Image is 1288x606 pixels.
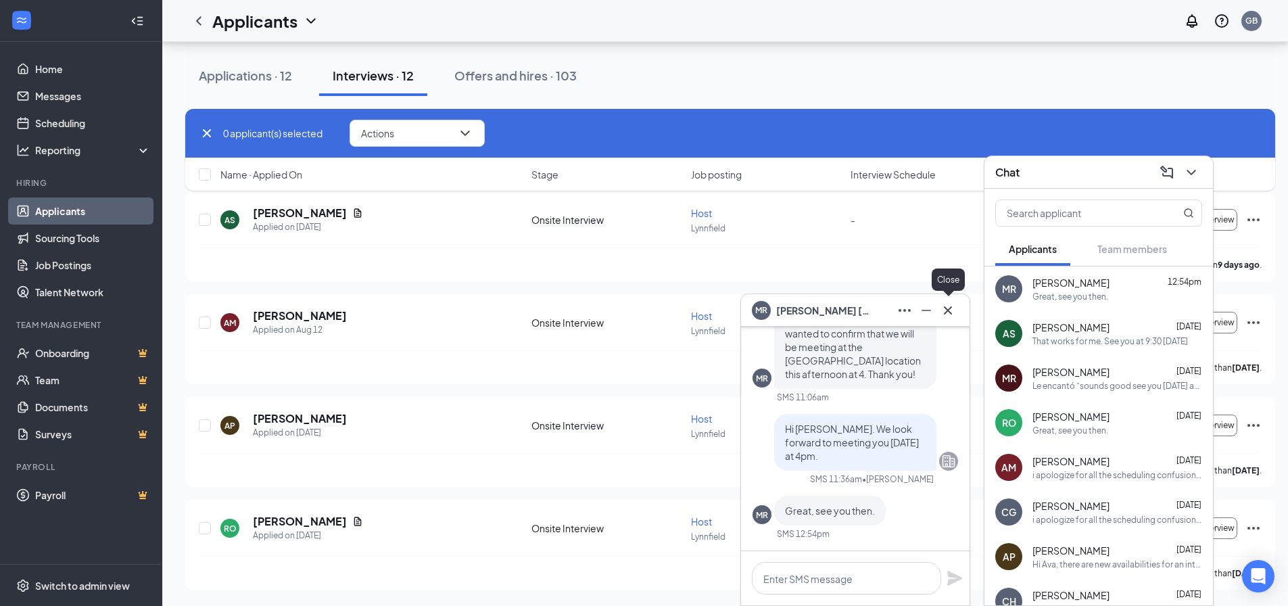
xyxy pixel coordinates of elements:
[691,413,712,425] span: Host
[361,129,394,138] span: Actions
[454,67,577,84] div: Offers and hires · 103
[1180,162,1202,183] button: ChevronDown
[35,225,151,252] a: Sourcing Tools
[1032,469,1202,481] div: i apologize for all the scheduling confusion. I was updating my calendar, and it deleted all my i...
[35,83,151,110] a: Messages
[1214,13,1230,29] svg: QuestionInfo
[253,411,347,426] h5: [PERSON_NAME]
[1176,544,1201,555] span: [DATE]
[1232,465,1260,475] b: [DATE]
[1002,282,1016,296] div: MR
[862,473,934,485] span: • [PERSON_NAME]
[1032,514,1202,526] div: i apologize for all the scheduling confusion. I was updating my calendar, and it deleted all my i...
[1032,276,1110,289] span: [PERSON_NAME]
[224,523,237,534] div: RO
[1156,162,1178,183] button: ComposeMessage
[253,426,347,440] div: Applied on [DATE]
[1245,314,1262,331] svg: Ellipses
[1176,500,1201,510] span: [DATE]
[1002,371,1016,385] div: MR
[303,13,319,29] svg: ChevronDown
[191,13,207,29] svg: ChevronLeft
[35,143,151,157] div: Reporting
[1176,321,1201,331] span: [DATE]
[16,319,148,331] div: Team Management
[691,531,842,542] p: Lynnfield
[457,125,473,141] svg: ChevronDown
[1032,365,1110,379] span: [PERSON_NAME]
[1032,410,1110,423] span: [PERSON_NAME]
[937,300,959,321] button: Cross
[691,310,712,322] span: Host
[352,208,363,218] svg: Document
[531,419,683,432] div: Onsite Interview
[1242,560,1274,592] div: Open Intercom Messenger
[253,323,347,337] div: Applied on Aug 12
[531,316,683,329] div: Onsite Interview
[915,300,937,321] button: Minimize
[1001,461,1016,474] div: AM
[1032,335,1188,347] div: That works for me. See you at 9:30 [DATE]
[1176,589,1201,599] span: [DATE]
[531,521,683,535] div: Onsite Interview
[777,528,830,540] div: SMS 12:54pm
[199,125,215,141] svg: Cross
[1032,454,1110,468] span: [PERSON_NAME]
[1176,455,1201,465] span: [DATE]
[352,516,363,527] svg: Document
[785,423,919,462] span: Hi [PERSON_NAME]. We look forward to meeting you [DATE] at 4pm.
[1032,380,1202,392] div: Le encantó “sounds good see you [DATE] at 2:45”
[947,570,963,586] svg: Plane
[1218,260,1260,270] b: 9 days ago
[35,55,151,83] a: Home
[1002,416,1016,429] div: RO
[16,461,148,473] div: Payroll
[785,287,921,380] span: Hi! This is [PERSON_NAME], I applied for the serving position at [GEOGRAPHIC_DATA]. I wanted to c...
[995,165,1020,180] h3: Chat
[16,579,30,592] svg: Settings
[253,206,347,220] h5: [PERSON_NAME]
[350,120,485,147] button: ActionsChevronDown
[918,302,934,319] svg: Minimize
[212,9,297,32] h1: Applicants
[1168,277,1201,287] span: 12:54pm
[35,279,151,306] a: Talent Network
[691,515,712,528] span: Host
[35,110,151,137] a: Scheduling
[1097,243,1167,255] span: Team members
[35,252,151,279] a: Job Postings
[1003,550,1016,563] div: AP
[35,579,130,592] div: Switch to admin view
[1176,411,1201,421] span: [DATE]
[35,367,151,394] a: TeamCrown
[1183,164,1199,181] svg: ChevronDown
[1183,208,1194,218] svg: MagnifyingGlass
[1245,417,1262,434] svg: Ellipses
[810,473,862,485] div: SMS 11:36am
[785,505,875,517] span: Great, see you then.
[16,143,30,157] svg: Analysis
[1176,366,1201,376] span: [DATE]
[691,325,842,337] p: Lynnfield
[35,340,151,367] a: OnboardingCrown
[333,67,414,84] div: Interviews · 12
[1032,559,1202,570] div: Hi Ava, there are new availabilities for an interview. This is a reminder to schedule your interv...
[777,392,829,403] div: SMS 11:06am
[15,14,28,27] svg: WorkstreamLogo
[531,213,683,227] div: Onsite Interview
[940,453,957,469] svg: Company
[253,514,347,529] h5: [PERSON_NAME]
[691,428,842,440] p: Lynnfield
[16,177,148,189] div: Hiring
[1159,164,1175,181] svg: ComposeMessage
[199,67,292,84] div: Applications · 12
[1032,499,1110,513] span: [PERSON_NAME]
[691,207,712,219] span: Host
[130,14,144,28] svg: Collapse
[1003,327,1016,340] div: AS
[932,269,965,291] div: Close
[1001,505,1016,519] div: CG
[897,302,913,319] svg: Ellipses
